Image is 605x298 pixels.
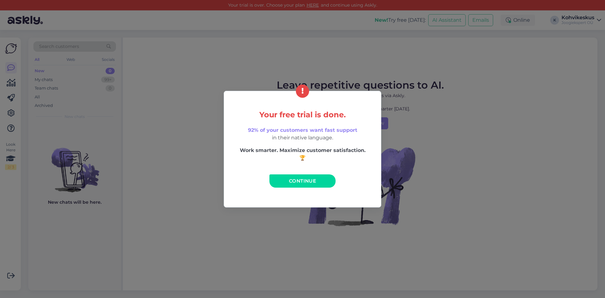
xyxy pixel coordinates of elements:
span: 92% of your customers want fast support [248,127,357,133]
a: Continue [269,174,336,188]
h5: Your free trial is done. [237,111,368,119]
p: Work smarter. Maximize customer satisfaction. 🏆 [237,147,368,162]
p: in their native language. [237,126,368,142]
span: Continue [289,178,316,184]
